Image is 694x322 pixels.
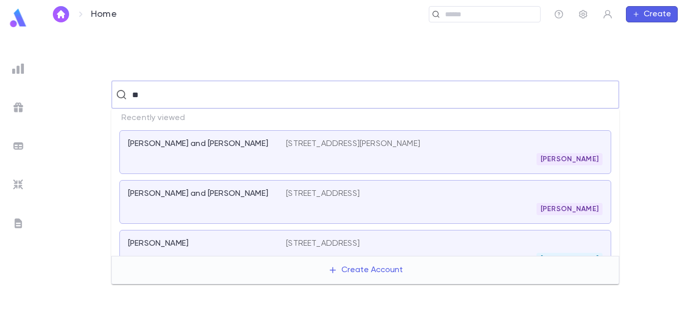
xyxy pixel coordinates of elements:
button: Create Account [320,260,411,280]
p: Home [91,9,117,20]
img: letters_grey.7941b92b52307dd3b8a917253454ce1c.svg [12,217,24,229]
button: Create [626,6,678,22]
span: [PERSON_NAME] [537,255,603,263]
img: campaigns_grey.99e729a5f7ee94e3726e6486bddda8f1.svg [12,101,24,113]
img: logo [8,8,28,28]
p: [PERSON_NAME] and [PERSON_NAME] [128,139,268,149]
p: Recently viewed [111,109,619,127]
img: batches_grey.339ca447c9d9533ef1741baa751efc33.svg [12,140,24,152]
p: [STREET_ADDRESS][PERSON_NAME] [286,139,420,149]
p: [PERSON_NAME] [128,239,188,249]
span: [PERSON_NAME] [537,155,603,163]
p: [STREET_ADDRESS] [286,189,360,199]
img: home_white.a664292cf8c1dea59945f0da9f25487c.svg [55,10,67,18]
p: [PERSON_NAME] and [PERSON_NAME] [128,189,268,199]
img: reports_grey.c525e4749d1bce6a11f5fe2a8de1b229.svg [12,63,24,75]
img: imports_grey.530a8a0e642e233f2baf0ef88e8c9fcb.svg [12,179,24,191]
p: [STREET_ADDRESS] [286,239,360,249]
span: [PERSON_NAME] [537,205,603,213]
